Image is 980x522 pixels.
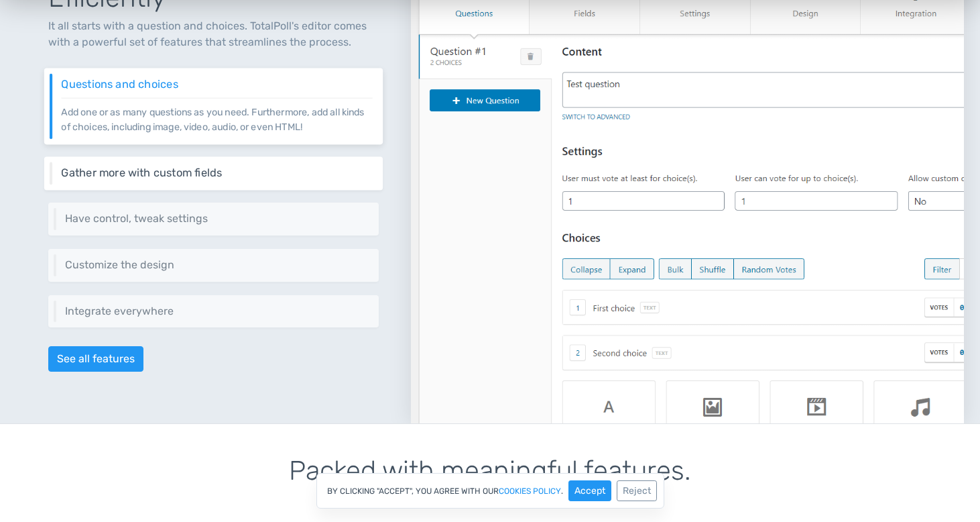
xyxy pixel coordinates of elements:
[65,271,369,272] p: Change the layout of your poll, colors, interactions, and much more. TotalPoll offers a wide rang...
[617,480,657,501] button: Reject
[65,317,369,317] p: Integrate your poll virtually everywhere on your website or even externally through an embed code.
[48,346,143,372] a: See all features
[568,480,611,501] button: Accept
[65,305,369,317] h6: Integrate everywhere
[118,456,862,518] h1: Packed with meaningful features.
[61,97,372,134] p: Add one or as many questions as you need. Furthermore, add all kinds of choices, including image,...
[48,18,379,50] p: It all starts with a question and choices. TotalPoll's editor comes with a powerful set of featur...
[61,167,372,179] h6: Gather more with custom fields
[61,179,372,180] p: Add custom fields to gather more information about the voter. TotalPoll supports five field types...
[65,213,369,225] h6: Have control, tweak settings
[61,79,372,91] h6: Questions and choices
[65,259,369,271] h6: Customize the design
[499,487,561,495] a: cookies policy
[316,473,664,509] div: By clicking "Accept", you agree with our .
